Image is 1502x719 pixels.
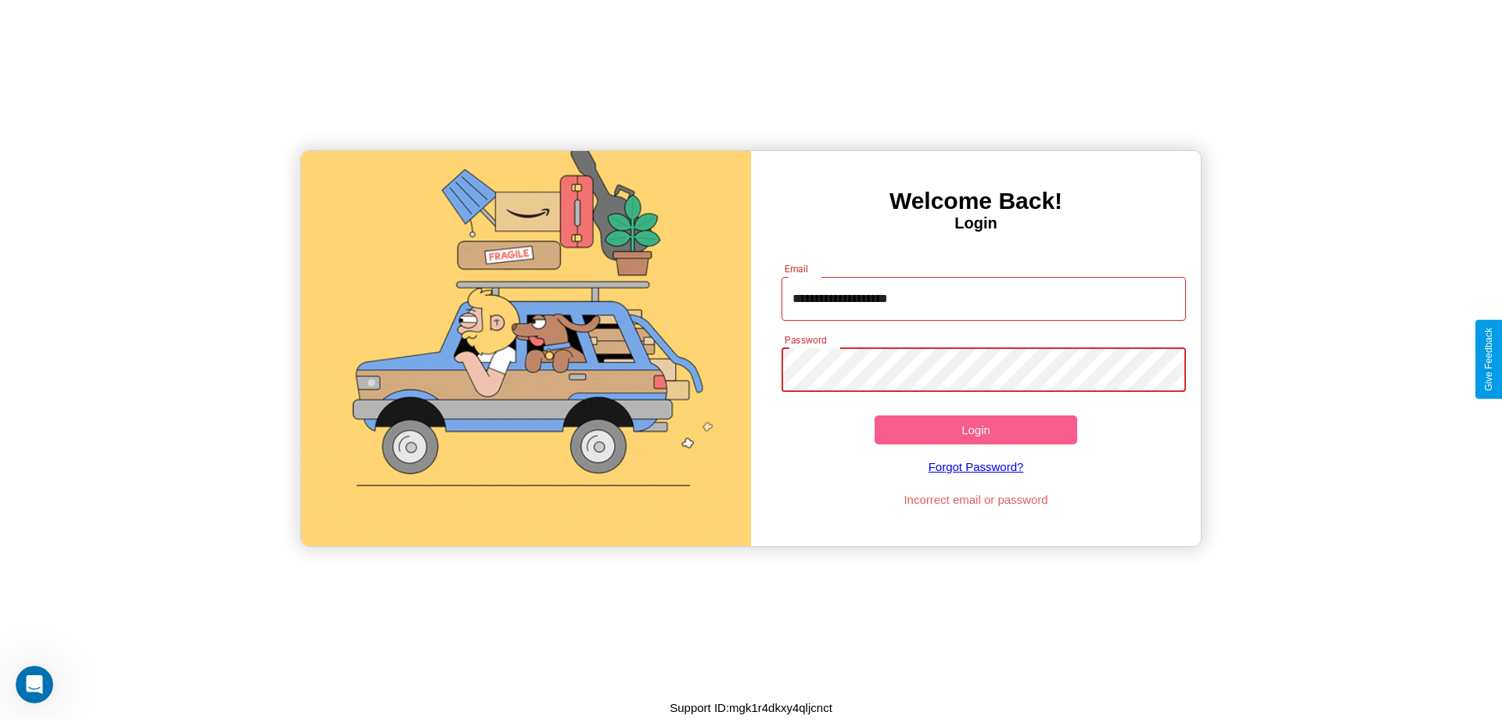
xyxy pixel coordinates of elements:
p: Incorrect email or password [774,489,1179,510]
iframe: Intercom live chat [16,666,53,703]
label: Email [785,262,809,275]
h3: Welcome Back! [751,188,1201,214]
p: Support ID: mgk1r4dkxy4qljcnct [670,697,832,718]
img: gif [301,151,751,546]
label: Password [785,333,826,347]
button: Login [875,415,1077,444]
div: Give Feedback [1483,328,1494,391]
a: Forgot Password? [774,444,1179,489]
h4: Login [751,214,1201,232]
